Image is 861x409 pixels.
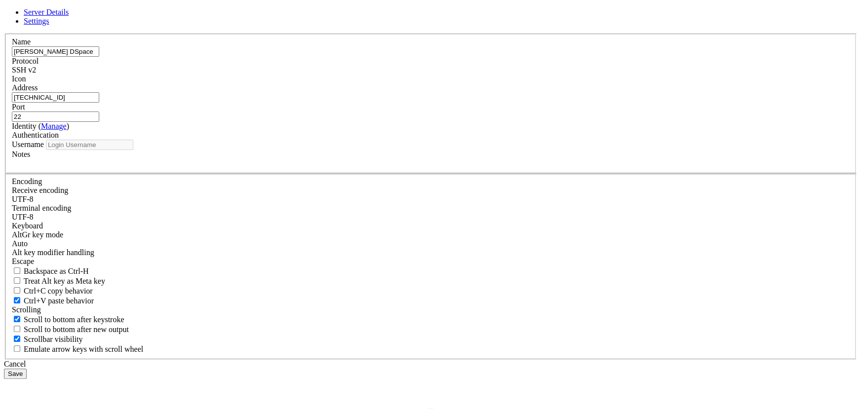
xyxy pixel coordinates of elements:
[12,74,26,83] label: Icon
[12,57,39,65] label: Protocol
[12,325,129,334] label: Scroll to bottom after new output.
[46,140,133,150] input: Login Username
[24,315,124,324] span: Scroll to bottom after keystroke
[12,230,63,239] label: Set the expected encoding for data received from the host. If the encodings do not match, visual ...
[12,150,30,158] label: Notes
[12,239,849,248] div: Auto
[12,112,99,122] input: Port Number
[14,316,20,322] input: Scroll to bottom after keystroke
[12,335,83,343] label: The vertical scrollbar mode.
[12,195,34,203] span: UTF-8
[12,213,34,221] span: UTF-8
[12,287,93,295] label: Ctrl-C copies if true, send ^C to host if false. Ctrl-Shift-C sends ^C to host if true, copies if...
[12,277,105,285] label: Whether the Alt key acts as a Meta key or as a distinct Alt key.
[12,315,124,324] label: Whether to scroll to the bottom on any keystroke.
[12,257,34,265] span: Escape
[12,213,849,222] div: UTF-8
[12,257,849,266] div: Escape
[24,267,89,275] span: Backspace as Ctrl-H
[14,287,20,294] input: Ctrl+C copy behavior
[12,297,94,305] label: Ctrl+V pastes if true, sends ^V to host if false. Ctrl+Shift+V sends ^V to host if true, pastes i...
[24,335,83,343] span: Scrollbar visibility
[14,277,20,284] input: Treat Alt key as Meta key
[12,305,41,314] label: Scrolling
[12,140,44,149] label: Username
[12,186,68,194] label: Set the expected encoding for data received from the host. If the encodings do not match, visual ...
[24,277,105,285] span: Treat Alt key as Meta key
[12,66,36,74] span: SSH v2
[12,83,38,92] label: Address
[12,103,25,111] label: Port
[14,267,20,274] input: Backspace as Ctrl-H
[12,239,28,248] span: Auto
[24,325,129,334] span: Scroll to bottom after new output
[12,204,71,212] label: The default terminal encoding. ISO-2022 enables character map translations (like graphics maps). ...
[14,345,20,352] input: Emulate arrow keys with scroll wheel
[12,267,89,275] label: If true, the backspace should send BS ('\x08', aka ^H). Otherwise the backspace key should send '...
[12,177,42,186] label: Encoding
[24,287,93,295] span: Ctrl+C copy behavior
[12,131,59,139] label: Authentication
[12,37,31,46] label: Name
[14,297,20,303] input: Ctrl+V paste behavior
[12,92,99,103] input: Host Name or IP
[24,345,143,353] span: Emulate arrow keys with scroll wheel
[12,345,143,353] label: When using the alternative screen buffer, and DECCKM (Application Cursor Keys) is active, mouse w...
[14,326,20,332] input: Scroll to bottom after new output
[39,122,69,130] span: ( )
[12,46,99,57] input: Server Name
[41,122,67,130] a: Manage
[4,369,27,379] button: Save
[24,8,69,16] a: Server Details
[12,66,849,74] div: SSH v2
[24,297,94,305] span: Ctrl+V paste behavior
[4,360,857,369] div: Cancel
[12,122,69,130] label: Identity
[14,335,20,342] input: Scrollbar visibility
[24,17,49,25] a: Settings
[12,222,43,230] label: Keyboard
[12,195,849,204] div: UTF-8
[12,248,94,257] label: Controls how the Alt key is handled. Escape: Send an ESC prefix. 8-Bit: Add 128 to the typed char...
